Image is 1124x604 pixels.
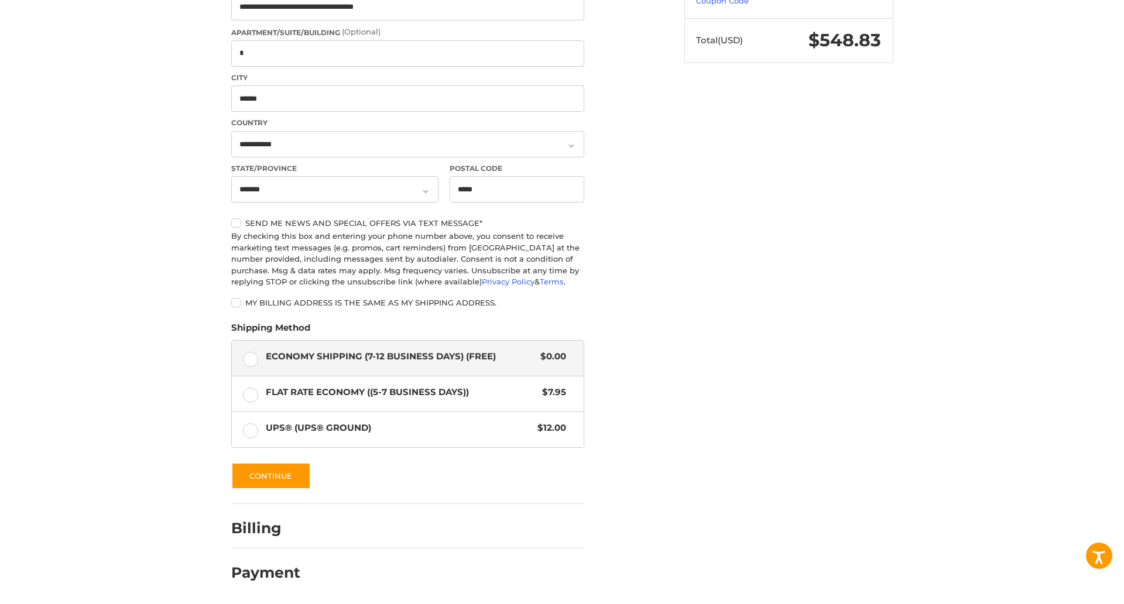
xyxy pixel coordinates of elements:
label: Send me news and special offers via text message* [231,218,584,228]
label: State/Province [231,163,438,174]
span: $7.95 [537,386,567,399]
a: Privacy Policy [482,277,534,286]
legend: Shipping Method [231,321,310,340]
span: Total (USD) [696,35,743,46]
small: (Optional) [342,27,381,36]
span: UPS® (UPS® Ground) [266,421,532,435]
label: Postal Code [450,163,584,174]
span: $12.00 [532,421,567,435]
a: Terms [540,277,564,286]
label: Apartment/Suite/Building [231,26,584,38]
span: $548.83 [808,29,881,51]
label: City [231,73,584,83]
span: Flat Rate Economy ((5-7 Business Days)) [266,386,537,399]
label: Country [231,118,584,128]
div: By checking this box and entering your phone number above, you consent to receive marketing text ... [231,231,584,288]
span: Economy Shipping (7-12 Business Days) (Free) [266,350,535,363]
button: Continue [231,462,311,489]
span: $0.00 [535,350,567,363]
h2: Payment [231,564,300,582]
label: My billing address is the same as my shipping address. [231,298,584,307]
h2: Billing [231,519,300,537]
